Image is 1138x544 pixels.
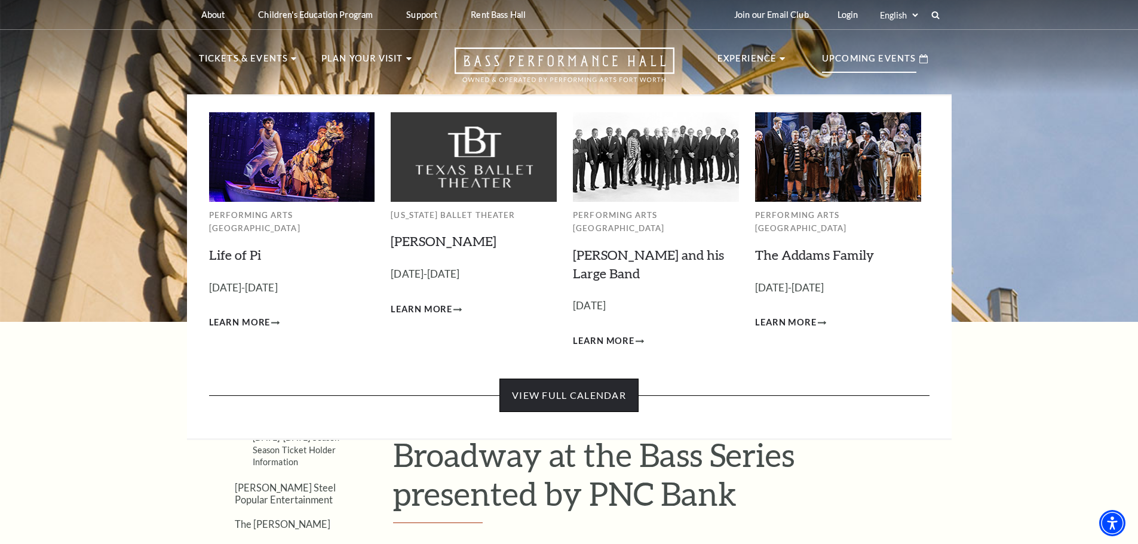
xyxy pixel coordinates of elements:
span: Learn More [209,315,271,330]
img: Performing Arts Fort Worth [755,112,921,201]
span: Learn More [391,302,452,317]
p: Performing Arts [GEOGRAPHIC_DATA] [573,208,739,235]
a: Life of Pi [209,247,261,263]
img: Texas Ballet Theater [391,112,557,201]
a: Season Ticket Holder Information [253,445,336,467]
p: Performing Arts [GEOGRAPHIC_DATA] [209,208,375,235]
p: Children's Education Program [258,10,373,20]
a: The Addams Family [755,247,874,263]
a: [PERSON_NAME] [391,233,496,249]
img: Performing Arts Fort Worth [573,112,739,201]
p: Tickets & Events [199,51,289,73]
a: Learn More Peter Pan [391,302,462,317]
a: [PERSON_NAME] and his Large Band [573,247,724,281]
h1: Broadway at the Bass Series presented by PNC Bank [393,435,940,523]
a: [PERSON_NAME] Steel Popular Entertainment [235,482,336,505]
p: Experience [717,51,777,73]
a: View Full Calendar [499,379,639,412]
span: Learn More [755,315,817,330]
p: Plan Your Visit [321,51,403,73]
p: About [201,10,225,20]
p: Performing Arts [GEOGRAPHIC_DATA] [755,208,921,235]
p: Support [406,10,437,20]
img: Performing Arts Fort Worth [209,112,375,201]
select: Select: [878,10,920,21]
p: [DATE]-[DATE] [209,279,375,297]
a: Learn More Life of Pi [209,315,280,330]
a: Learn More The Addams Family [755,315,826,330]
span: Learn More [573,334,634,349]
p: [DATE]-[DATE] [391,266,557,283]
a: Learn More Lyle Lovett and his Large Band [573,334,644,349]
p: [US_STATE] Ballet Theater [391,208,557,222]
a: Open this option [412,47,717,94]
p: Rent Bass Hall [471,10,526,20]
div: Accessibility Menu [1099,510,1125,536]
a: The [PERSON_NAME] [235,518,330,530]
p: Upcoming Events [822,51,916,73]
p: [DATE]-[DATE] [755,279,921,297]
p: [DATE] [573,297,739,315]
